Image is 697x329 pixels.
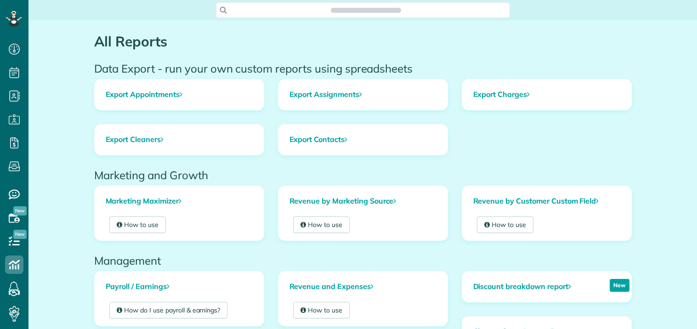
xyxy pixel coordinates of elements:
a: Revenue by Customer Custom Field [462,186,631,216]
h2: Data Export - run your own custom reports using spreadsheets [94,62,632,74]
span: New [13,206,27,216]
p: New [610,279,629,292]
a: How to use [293,216,350,233]
a: Revenue and Expenses [278,272,448,302]
h2: Management [94,255,632,267]
h1: All Reports [94,34,632,49]
a: How do I use payroll & earnings? [109,302,228,318]
a: How to use [477,216,534,233]
a: Export Assignments [278,79,448,110]
a: Export Charges [462,79,631,110]
a: Export Appointments [95,79,264,110]
span: New [13,230,27,239]
h2: Marketing and Growth [94,169,632,181]
a: Export Cleaners [95,125,264,155]
span: Search ZenMaid… [340,6,392,15]
a: Discount breakdown report [462,272,582,302]
a: Marketing Maximizer [95,186,264,216]
a: How to use [293,302,350,318]
a: Export Contacts [278,125,448,155]
a: How to use [109,216,166,233]
a: Payroll / Earnings [95,272,264,302]
a: Revenue by Marketing Source [278,186,448,216]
